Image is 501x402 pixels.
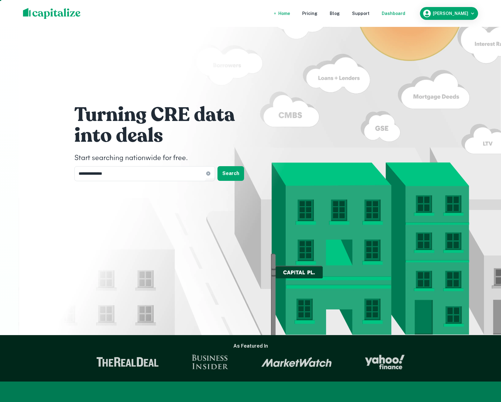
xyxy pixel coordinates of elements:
h1: Turning CRE data [74,103,258,127]
a: Blog [330,10,340,17]
a: Support [352,10,369,17]
button: [PERSON_NAME] [420,7,478,20]
h1: into deals [74,123,258,148]
img: Business Insider [192,355,228,369]
img: The Real Deal [96,357,159,367]
a: Dashboard [382,10,405,17]
h6: As Featured In [233,342,268,350]
iframe: Chat Widget [470,334,501,363]
img: Market Watch [261,357,332,367]
img: Yahoo Finance [365,355,405,369]
button: Search [217,166,244,181]
a: Home [278,10,290,17]
h4: Start searching nationwide for free. [74,153,258,164]
img: capitalize-logo.png [23,8,81,19]
img: ai-illustration.webp [19,19,501,361]
a: Pricing [302,10,317,17]
h6: [PERSON_NAME] [433,11,468,16]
